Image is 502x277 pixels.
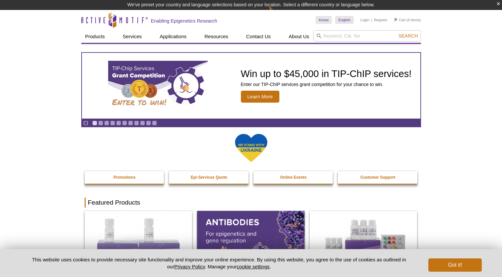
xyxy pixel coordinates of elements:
a: Go to slide 5 [116,121,121,126]
a: Register [374,18,388,22]
a: Products [81,30,109,43]
a: Go to slide 10 [146,121,151,126]
a: Online Events [253,171,334,184]
article: TIP-ChIP Services Grant Competition [82,53,420,119]
img: DNA Library Prep Kit for Illumina [85,211,192,276]
a: Applications [156,30,190,43]
a: Go to slide 8 [134,121,139,126]
a: Go to slide 7 [128,121,133,126]
span: Learn More [241,91,280,103]
a: English [335,16,354,24]
button: Search [396,33,420,39]
a: Privacy Policy [174,264,205,269]
a: Epi-Services Quote [169,171,249,184]
button: cookie settings [237,264,269,269]
a: Go to slide 1 [92,121,97,126]
img: Your Cart [394,18,397,21]
a: Promotions [85,171,165,184]
img: CUT&Tag-IT® Express Assay Kit [310,211,417,276]
a: Cart [394,18,406,22]
p: Enter our TIP-ChIP services grant competition for your chance to win. [241,81,412,87]
a: Customer Support [338,171,418,184]
h2: Win up to $45,000 in TIP-ChIP services! [241,69,412,79]
a: Go to slide 2 [98,121,103,126]
strong: Epi-Services Quote [191,175,227,180]
a: Korea [316,16,332,24]
img: Change Here [268,5,286,21]
strong: Customer Support [360,175,395,180]
a: Contact Us [242,30,275,43]
a: About Us [285,30,313,43]
a: Go to slide 4 [110,121,115,126]
a: Login [360,18,369,22]
a: Go to slide 9 [140,121,145,126]
a: Go to slide 11 [152,121,157,126]
a: Resources [200,30,232,43]
span: Search [398,33,418,39]
input: Keyword, Cat. No. [313,30,421,42]
strong: Online Events [280,175,307,180]
a: Services [119,30,146,43]
h2: Enabling Epigenetics Research [151,18,217,24]
h2: Featured Products [85,198,418,208]
a: TIP-ChIP Services Grant Competition Win up to $45,000 in TIP-ChIP services! Enter our TIP-ChIP se... [82,53,420,119]
img: TIP-ChIP Services Grant Competition [108,61,208,111]
strong: Promotions [113,175,136,180]
img: We Stand With Ukraine [235,133,268,163]
p: This website uses cookies to provide necessary site functionality and improve your online experie... [21,256,418,270]
a: Go to slide 6 [122,121,127,126]
button: Got it! [428,258,481,272]
a: Toggle autoplay [83,121,88,126]
img: All Antibodies [197,211,305,276]
li: (0 items) [394,16,421,24]
a: Go to slide 3 [104,121,109,126]
li: | [371,16,372,24]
